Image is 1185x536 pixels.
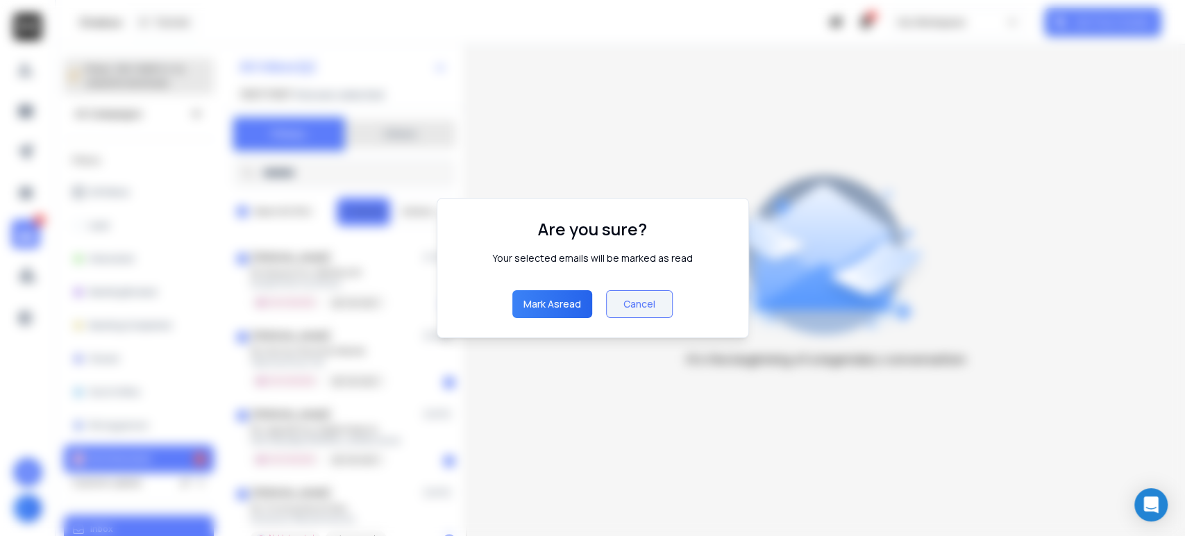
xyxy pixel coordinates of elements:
[523,297,581,311] p: Mark as read
[512,290,592,318] button: Mark asread
[538,218,647,240] h1: Are you sure?
[1134,488,1168,521] div: Open Intercom Messenger
[606,290,673,318] button: Cancel
[492,251,693,265] div: Your selected emails will be marked as read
